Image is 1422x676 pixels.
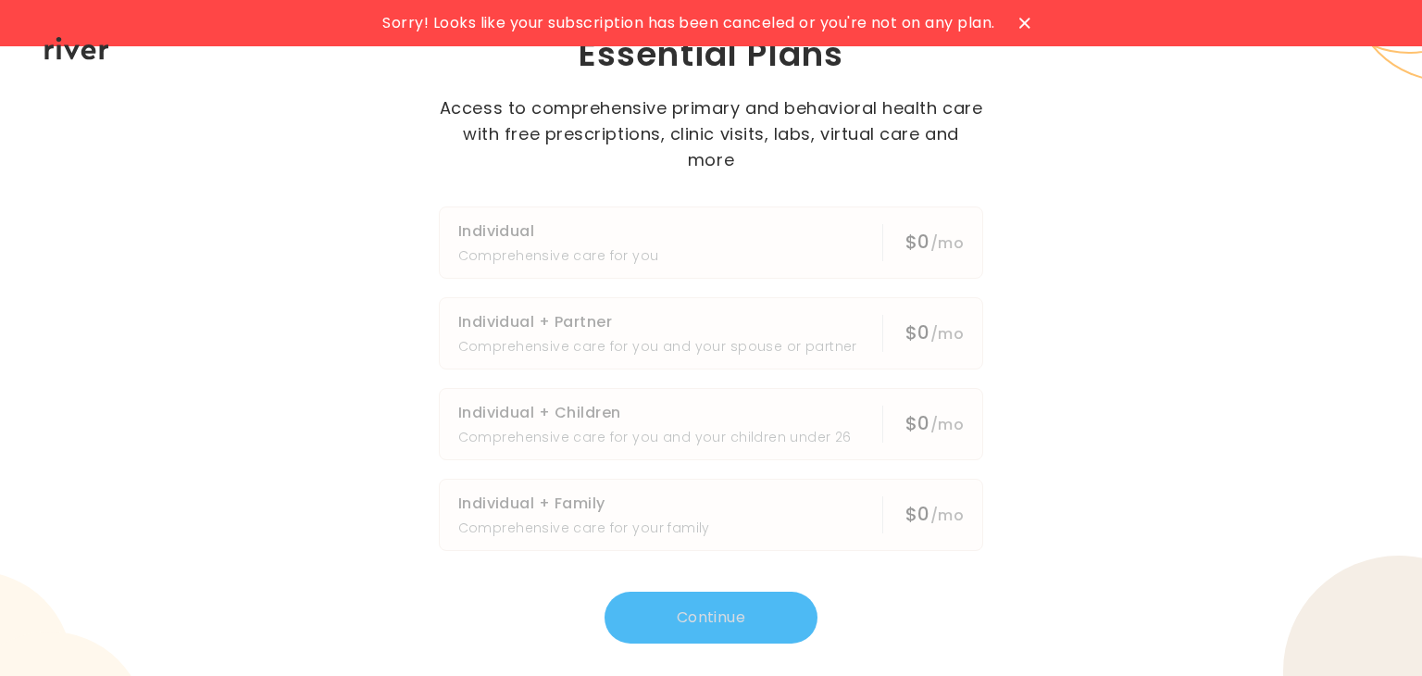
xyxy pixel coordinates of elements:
[930,232,964,254] span: /mo
[930,414,964,435] span: /mo
[905,319,964,347] div: $0
[438,95,984,173] p: Access to comprehensive primary and behavioral health care with free prescriptions, clinic visits...
[930,505,964,526] span: /mo
[458,335,857,357] p: Comprehensive care for you and your spouse or partner
[439,479,984,551] button: Individual + FamilyComprehensive care for your family$0/mo
[458,219,659,244] h3: Individual
[458,517,710,539] p: Comprehensive care for your family
[439,388,984,460] button: Individual + ChildrenComprehensive care for you and your children under 26$0/mo
[905,501,964,529] div: $0
[605,592,817,644] button: Continue
[905,410,964,438] div: $0
[458,491,710,517] h3: Individual + Family
[458,400,852,426] h3: Individual + Children
[382,10,994,36] span: Sorry! Looks like your subscription has been canceled or you're not on any plan.
[930,323,964,344] span: /mo
[458,426,852,448] p: Comprehensive care for you and your children under 26
[458,309,857,335] h3: Individual + Partner
[370,32,1052,77] h1: Essential Plans
[439,207,984,279] button: IndividualComprehensive care for you$0/mo
[905,229,964,257] div: $0
[458,244,659,267] p: Comprehensive care for you
[439,297,984,369] button: Individual + PartnerComprehensive care for you and your spouse or partner$0/mo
